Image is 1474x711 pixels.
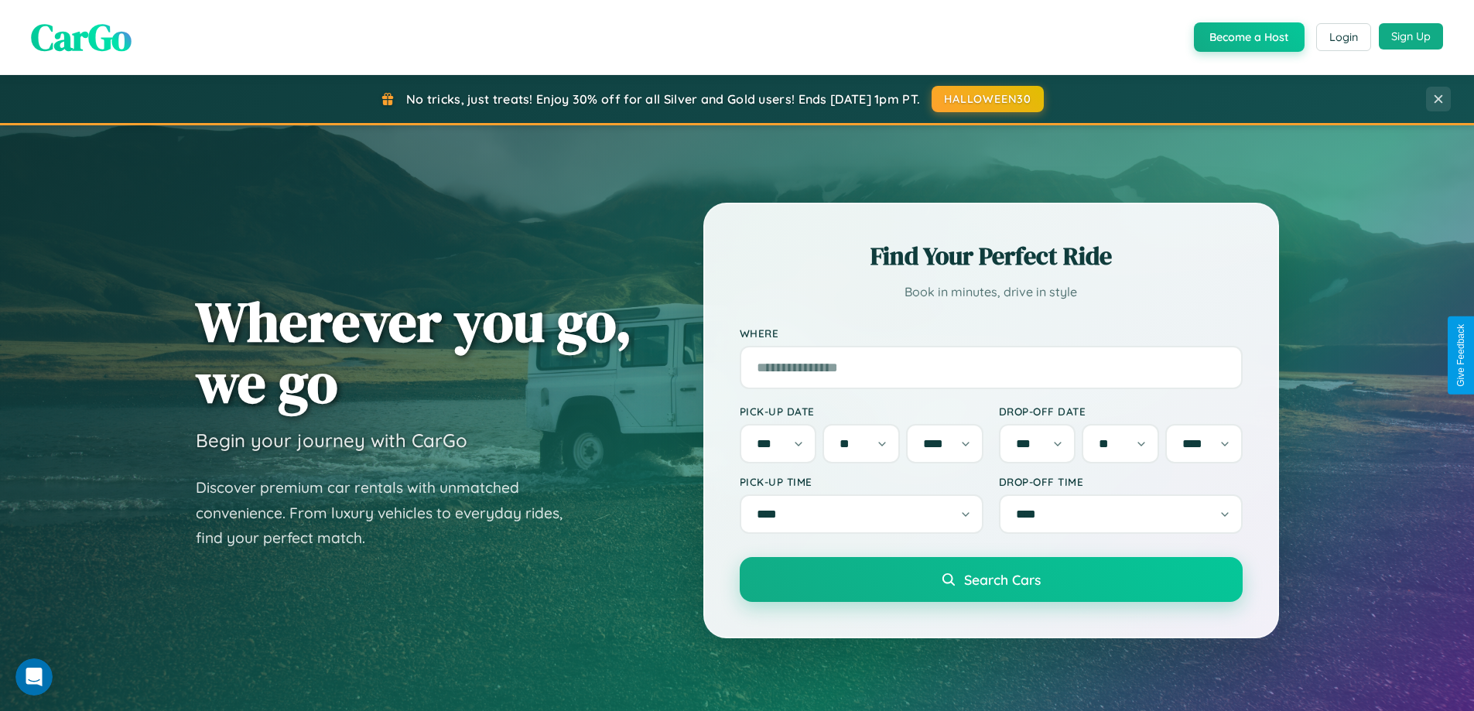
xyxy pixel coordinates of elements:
label: Drop-off Date [999,405,1243,418]
button: Become a Host [1194,22,1305,52]
span: No tricks, just treats! Enjoy 30% off for all Silver and Gold users! Ends [DATE] 1pm PT. [406,91,920,107]
label: Pick-up Date [740,405,983,418]
h1: Wherever you go, we go [196,291,632,413]
span: CarGo [31,12,132,63]
button: HALLOWEEN30 [932,86,1044,112]
div: Give Feedback [1455,324,1466,387]
h3: Begin your journey with CarGo [196,429,467,452]
label: Drop-off Time [999,475,1243,488]
span: Search Cars [964,571,1041,588]
label: Pick-up Time [740,475,983,488]
label: Where [740,326,1243,340]
button: Search Cars [740,557,1243,602]
button: Sign Up [1379,23,1443,50]
p: Discover premium car rentals with unmatched convenience. From luxury vehicles to everyday rides, ... [196,475,583,551]
p: Book in minutes, drive in style [740,281,1243,303]
h2: Find Your Perfect Ride [740,239,1243,273]
button: Login [1316,23,1371,51]
iframe: Intercom live chat [15,658,53,696]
